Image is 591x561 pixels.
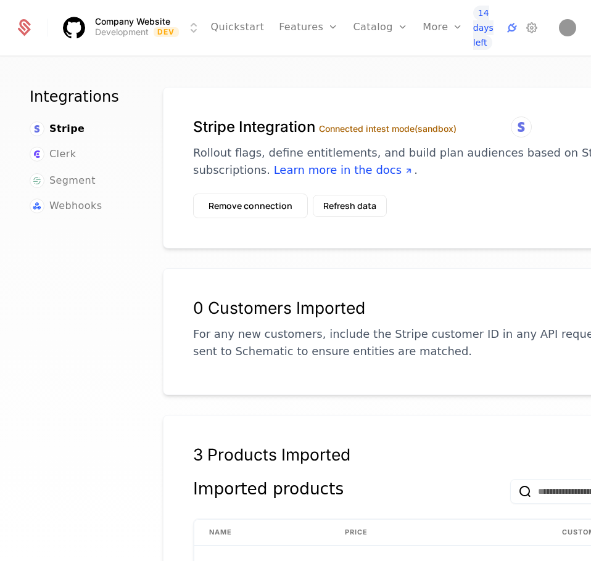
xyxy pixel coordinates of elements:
a: Stripe [30,121,85,136]
span: Webhooks [49,199,102,213]
button: Refresh data [313,195,387,217]
h1: Integrations [30,87,133,107]
a: Webhooks [30,199,102,213]
span: Company Website [95,17,170,26]
span: Segment [49,173,96,188]
a: Integrations [505,20,519,35]
span: 14 days left [473,6,494,50]
button: Select environment [63,14,201,41]
span: Stripe [49,121,85,136]
img: Rayan Imran [559,19,576,36]
span: Dev [154,27,179,37]
th: Name [194,520,330,546]
a: Clerk [30,147,76,162]
div: Imported products [193,479,344,504]
div: Development [95,26,149,38]
a: Settings [524,20,539,35]
button: Remove connection [193,194,308,218]
img: Company Website [63,17,85,39]
span: Clerk [49,147,76,162]
th: Price [330,520,547,546]
a: 14 days left [473,6,500,50]
label: Connected in test mode (sandbox) [319,123,457,134]
a: Learn more in the docs [274,163,414,176]
nav: Main [30,87,133,214]
a: Segment [30,173,96,188]
button: Open user button [559,19,576,36]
